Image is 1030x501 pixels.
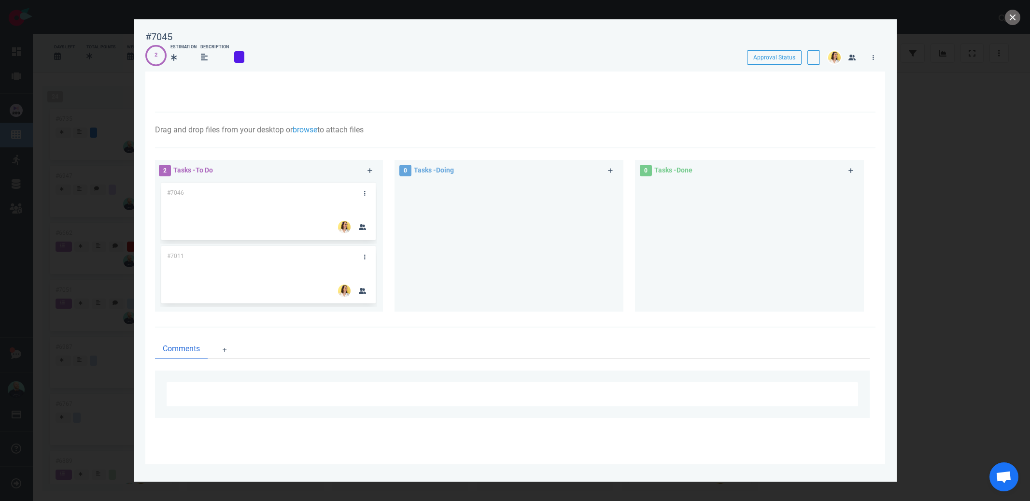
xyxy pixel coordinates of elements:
[747,50,802,65] button: Approval Status
[159,165,171,176] span: 2
[338,221,351,233] img: 26
[338,285,351,297] img: 26
[317,125,364,134] span: to attach files
[654,166,692,174] span: Tasks - Done
[155,51,157,59] div: 2
[399,165,411,176] span: 0
[1005,10,1020,25] button: close
[167,189,184,196] span: #7046
[167,253,184,259] span: #7011
[173,166,213,174] span: Tasks - To Do
[828,51,841,64] img: 26
[200,44,229,51] div: Description
[163,343,200,355] span: Comments
[640,165,652,176] span: 0
[989,462,1018,491] div: Ouvrir le chat
[170,44,197,51] div: Estimation
[293,125,317,134] a: browse
[155,125,293,134] span: Drag and drop files from your desktop or
[145,31,172,43] div: #7045
[414,166,454,174] span: Tasks - Doing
